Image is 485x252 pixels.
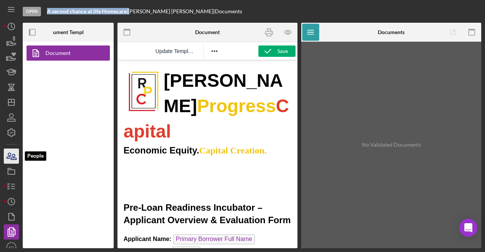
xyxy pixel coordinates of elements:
[47,8,127,14] b: A second chance at life Homecare
[155,48,195,54] span: Update Template
[117,60,297,248] iframe: Rich Text Area
[378,29,405,35] b: Documents
[23,7,41,16] div: Open
[27,45,106,61] a: Document
[305,45,477,244] div: No Validated Documents
[55,186,83,196] span: Org Title
[128,8,215,14] div: [PERSON_NAME] [PERSON_NAME] |
[277,45,288,57] div: Save
[459,219,477,237] div: Open Intercom Messenger
[47,8,128,14] div: |
[44,29,93,35] b: Document Templates
[195,29,220,35] b: Document
[258,45,296,57] button: Save
[9,245,14,249] text: KD
[152,46,198,56] button: Reset the template to the current product template value
[208,46,221,56] button: Reveal or hide additional toolbar items
[6,188,53,194] strong: Business Name:
[215,8,242,14] div: Documents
